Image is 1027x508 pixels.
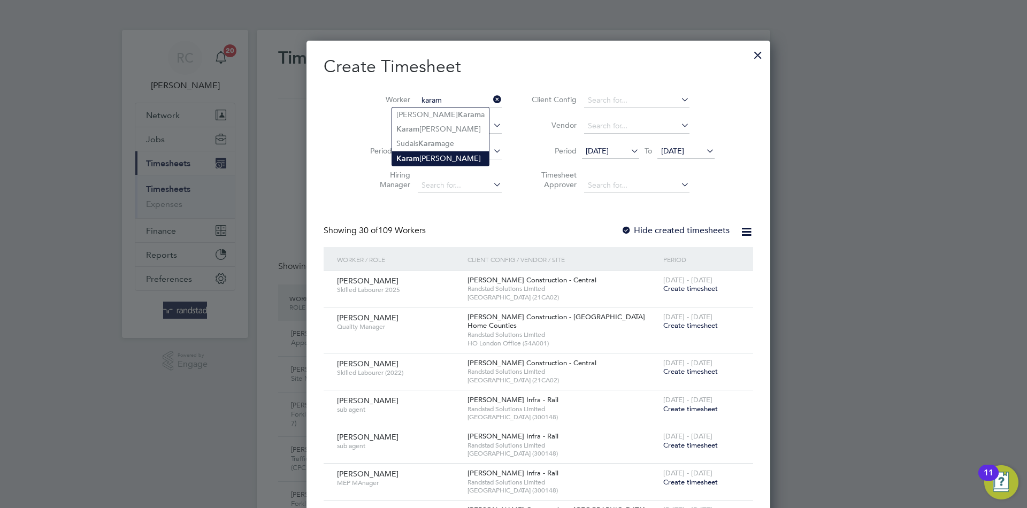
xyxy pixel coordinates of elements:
b: Karam [396,154,419,163]
label: Client Config [528,95,577,104]
span: MEP MAnager [337,479,459,487]
label: Period [528,146,577,156]
b: Karam [458,110,481,119]
span: To [641,144,655,158]
span: [DATE] - [DATE] [663,395,712,404]
li: [PERSON_NAME] [392,122,489,136]
span: HO London Office (54A001) [467,339,658,348]
label: Hide created timesheets [621,225,730,236]
span: Randstad Solutions Limited [467,330,658,339]
span: [PERSON_NAME] Infra - Rail [467,432,558,441]
span: Randstad Solutions Limited [467,367,658,376]
span: Skilled Labourer (2022) [337,368,459,377]
span: [PERSON_NAME] Construction - Central [467,275,596,284]
span: [GEOGRAPHIC_DATA] (21CA02) [467,376,658,384]
span: [GEOGRAPHIC_DATA] (300148) [467,449,658,458]
span: [PERSON_NAME] [337,276,398,286]
span: Quality Manager [337,322,459,331]
b: Karam [396,125,419,134]
span: Create timesheet [663,321,718,330]
span: [PERSON_NAME] Infra - Rail [467,395,558,404]
label: Hiring Manager [362,170,410,189]
span: Create timesheet [663,478,718,487]
label: Timesheet Approver [528,170,577,189]
button: Open Resource Center, 11 new notifications [984,465,1018,499]
span: 30 of [359,225,378,236]
label: Worker [362,95,410,104]
span: [DATE] [586,146,609,156]
span: [PERSON_NAME] Construction - Central [467,358,596,367]
span: [PERSON_NAME] [337,313,398,322]
div: Worker / Role [334,247,465,272]
span: [DATE] - [DATE] [663,358,712,367]
span: Randstad Solutions Limited [467,478,658,487]
span: 109 Workers [359,225,426,236]
li: [PERSON_NAME] a [392,107,489,122]
input: Search for... [584,178,689,193]
span: [DATE] - [DATE] [663,432,712,441]
span: Create timesheet [663,284,718,293]
b: Karam [418,139,441,148]
span: [PERSON_NAME] [337,469,398,479]
span: Randstad Solutions Limited [467,284,658,293]
span: sub agent [337,405,459,414]
span: sub agent [337,442,459,450]
span: Create timesheet [663,441,718,450]
div: Showing [324,225,428,236]
input: Search for... [584,119,689,134]
label: Vendor [528,120,577,130]
span: [GEOGRAPHIC_DATA] (21CA02) [467,293,658,302]
span: Skilled Labourer 2025 [337,286,459,294]
span: [DATE] - [DATE] [663,275,712,284]
div: 11 [984,473,993,487]
li: Sudais age [392,136,489,151]
label: Site [362,120,410,130]
span: [PERSON_NAME] Construction - [GEOGRAPHIC_DATA] Home Counties [467,312,645,330]
span: [PERSON_NAME] [337,432,398,442]
span: [DATE] - [DATE] [663,468,712,478]
h2: Create Timesheet [324,56,753,78]
span: Create timesheet [663,404,718,413]
span: [PERSON_NAME] [337,359,398,368]
input: Search for... [418,93,502,108]
label: Period Type [362,146,410,156]
span: [PERSON_NAME] Infra - Rail [467,468,558,478]
span: Randstad Solutions Limited [467,405,658,413]
li: [PERSON_NAME] [392,151,489,166]
div: Client Config / Vendor / Site [465,247,661,272]
span: [DATE] - [DATE] [663,312,712,321]
span: [DATE] [661,146,684,156]
input: Search for... [584,93,689,108]
span: [GEOGRAPHIC_DATA] (300148) [467,486,658,495]
div: Period [661,247,742,272]
span: Randstad Solutions Limited [467,441,658,450]
span: [PERSON_NAME] [337,396,398,405]
span: [GEOGRAPHIC_DATA] (300148) [467,413,658,421]
span: Create timesheet [663,367,718,376]
input: Search for... [418,178,502,193]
